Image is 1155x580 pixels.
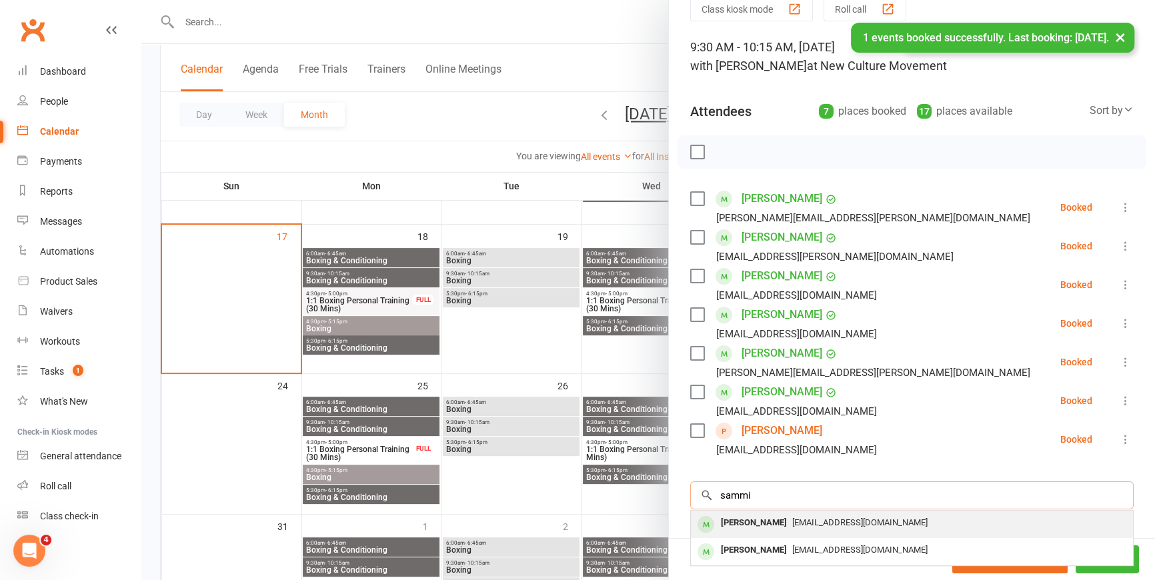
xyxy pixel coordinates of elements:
div: [EMAIL_ADDRESS][DOMAIN_NAME] [716,325,877,343]
div: [PERSON_NAME][EMAIL_ADDRESS][PERSON_NAME][DOMAIN_NAME] [716,364,1030,381]
a: [PERSON_NAME] [742,188,822,209]
div: Workouts [40,336,80,347]
div: Booked [1060,396,1092,405]
div: Calendar [40,126,79,137]
div: 17 [917,104,932,119]
div: Reports [40,186,73,197]
div: What's New [40,396,88,407]
div: 1 events booked successfully. Last booking: [DATE]. [851,23,1134,53]
a: [PERSON_NAME] [742,343,822,364]
a: What's New [17,387,141,417]
button: × [1108,23,1132,51]
div: Booked [1060,241,1092,251]
div: member [698,516,714,533]
div: Tasks [40,366,64,377]
input: Search to add attendees [690,481,1134,509]
span: at New Culture Movement [807,59,947,73]
a: [PERSON_NAME] [742,227,822,248]
a: [PERSON_NAME] [742,420,822,441]
div: Dashboard [40,66,86,77]
a: Tasks 1 [17,357,141,387]
a: [PERSON_NAME] [742,381,822,403]
div: Waivers [40,306,73,317]
div: Product Sales [40,276,97,287]
div: [EMAIL_ADDRESS][DOMAIN_NAME] [716,403,877,420]
div: Booked [1060,435,1092,444]
a: Class kiosk mode [17,501,141,531]
span: 1 [73,365,83,376]
a: Waivers [17,297,141,327]
a: Workouts [17,327,141,357]
a: [PERSON_NAME] [742,265,822,287]
a: Dashboard [17,57,141,87]
a: Payments [17,147,141,177]
a: Clubworx [16,13,49,47]
div: [EMAIL_ADDRESS][DOMAIN_NAME] [716,441,877,459]
div: General attendance [40,451,121,461]
div: [EMAIL_ADDRESS][DOMAIN_NAME] [716,287,877,304]
a: General attendance kiosk mode [17,441,141,471]
div: Payments [40,156,82,167]
a: People [17,87,141,117]
div: Attendees [690,102,752,121]
div: Booked [1060,319,1092,328]
div: Class check-in [40,511,99,521]
div: Messages [40,216,82,227]
div: 7 [819,104,834,119]
div: Booked [1060,280,1092,289]
span: [EMAIL_ADDRESS][DOMAIN_NAME] [792,517,928,527]
a: Product Sales [17,267,141,297]
a: Calendar [17,117,141,147]
div: [PERSON_NAME][EMAIL_ADDRESS][PERSON_NAME][DOMAIN_NAME] [716,209,1030,227]
a: Roll call [17,471,141,501]
div: Booked [1060,203,1092,212]
div: People [40,96,68,107]
a: [PERSON_NAME] [742,304,822,325]
div: Automations [40,246,94,257]
div: places available [917,102,1012,121]
div: member [698,543,714,560]
div: places booked [819,102,906,121]
span: with [PERSON_NAME] [690,59,807,73]
div: [PERSON_NAME] [716,513,792,533]
div: [PERSON_NAME] [716,541,792,560]
a: Automations [17,237,141,267]
div: Booked [1060,357,1092,367]
iframe: Intercom live chat [13,535,45,567]
span: 4 [41,535,51,545]
div: Roll call [40,481,71,491]
div: [EMAIL_ADDRESS][PERSON_NAME][DOMAIN_NAME] [716,248,954,265]
span: [EMAIL_ADDRESS][DOMAIN_NAME] [792,545,928,555]
a: Messages [17,207,141,237]
div: Sort by [1090,102,1134,119]
a: Reports [17,177,141,207]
